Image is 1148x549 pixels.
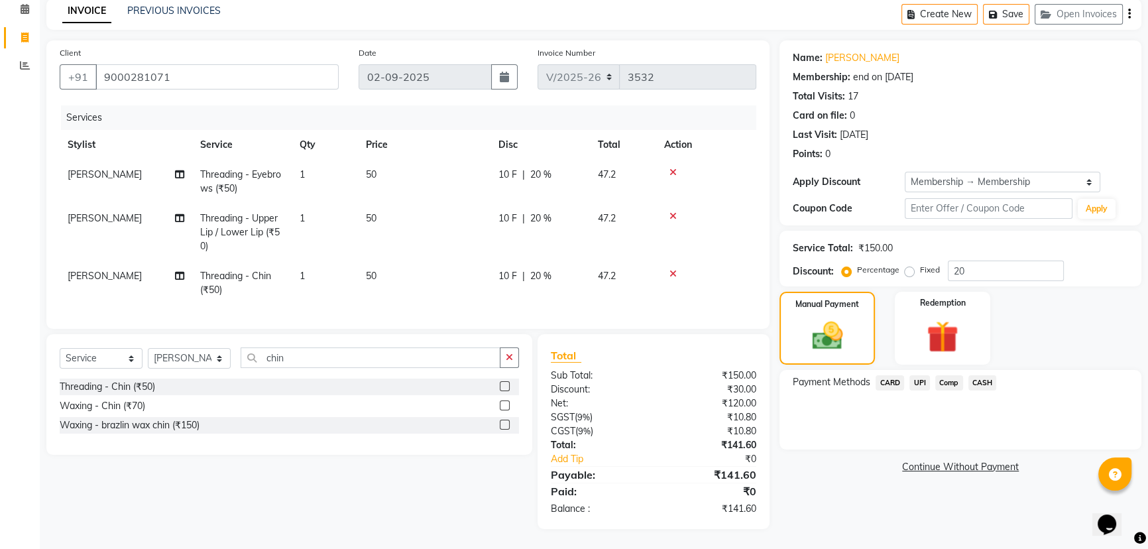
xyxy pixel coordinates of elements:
div: ₹10.80 [654,424,766,438]
th: Total [590,130,656,160]
label: Invoice Number [538,47,595,59]
span: 10 F [498,269,517,283]
button: Create New [901,4,978,25]
span: | [522,168,525,182]
button: +91 [60,64,97,90]
div: ₹141.60 [654,467,766,483]
span: [PERSON_NAME] [68,270,142,282]
span: 47.2 [598,168,616,180]
div: ( ) [541,424,654,438]
span: 50 [366,270,376,282]
a: [PERSON_NAME] [825,51,899,65]
div: 17 [848,90,858,103]
span: 47.2 [598,270,616,282]
span: 10 F [498,168,517,182]
span: | [522,212,525,225]
div: [DATE] [840,128,868,142]
label: Manual Payment [795,298,859,310]
button: Open Invoices [1035,4,1123,25]
a: Continue Without Payment [782,460,1139,474]
div: Net: [541,396,654,410]
a: PREVIOUS INVOICES [127,5,221,17]
div: 0 [825,147,831,161]
div: Waxing - Chin (₹70) [60,399,145,413]
button: Apply [1078,199,1116,219]
div: Sub Total: [541,369,654,383]
div: Name: [793,51,823,65]
th: Qty [292,130,358,160]
img: _cash.svg [803,318,852,353]
div: Last Visit: [793,128,837,142]
div: 0 [850,109,855,123]
a: Add Tip [541,452,673,466]
div: ₹0 [672,452,766,466]
span: | [522,269,525,283]
div: Total: [541,438,654,452]
span: 50 [366,212,376,224]
div: Card on file: [793,109,847,123]
iframe: chat widget [1092,496,1135,536]
span: CARD [876,375,904,391]
span: [PERSON_NAME] [68,168,142,180]
div: Paid: [541,483,654,499]
span: UPI [909,375,930,391]
div: Coupon Code [793,202,905,215]
span: 1 [300,212,305,224]
div: Waxing - brazlin wax chin (₹150) [60,418,200,432]
span: Comp [935,375,963,391]
div: Payable: [541,467,654,483]
div: Discount: [793,265,834,278]
div: ₹0 [654,483,766,499]
span: 9% [577,412,590,422]
div: ₹120.00 [654,396,766,410]
span: 20 % [530,212,551,225]
button: Save [983,4,1029,25]
div: ₹10.80 [654,410,766,424]
span: 9% [578,426,591,436]
span: Payment Methods [793,375,870,389]
label: Redemption [920,297,966,309]
th: Service [192,130,292,160]
div: Apply Discount [793,175,905,189]
input: Search by Name/Mobile/Email/Code [95,64,339,90]
th: Stylist [60,130,192,160]
span: 50 [366,168,376,180]
div: ( ) [541,410,654,424]
span: 47.2 [598,212,616,224]
div: ₹141.60 [654,438,766,452]
span: 1 [300,270,305,282]
div: Service Total: [793,241,853,255]
span: SGST [551,411,575,423]
div: Points: [793,147,823,161]
div: Threading - Chin (₹50) [60,380,155,394]
span: [PERSON_NAME] [68,212,142,224]
div: ₹150.00 [858,241,893,255]
div: Discount: [541,383,654,396]
span: 20 % [530,168,551,182]
span: CGST [551,425,575,437]
span: Threading - Chin (₹50) [200,270,271,296]
div: ₹30.00 [654,383,766,396]
div: end on [DATE] [853,70,913,84]
label: Client [60,47,81,59]
th: Price [358,130,490,160]
th: Disc [490,130,590,160]
span: 1 [300,168,305,180]
span: 20 % [530,269,551,283]
div: ₹150.00 [654,369,766,383]
span: Threading - Eyebrows (₹50) [200,168,281,194]
span: Threading - Upper Lip / Lower Lip (₹50) [200,212,280,252]
label: Fixed [920,264,940,276]
input: Enter Offer / Coupon Code [905,198,1072,219]
div: Balance : [541,502,654,516]
span: 10 F [498,212,517,225]
input: Search or Scan [241,347,500,368]
div: Services [61,105,766,130]
img: _gift.svg [917,317,968,357]
div: Membership: [793,70,850,84]
label: Percentage [857,264,899,276]
th: Action [656,130,756,160]
span: CASH [968,375,997,391]
div: Total Visits: [793,90,845,103]
span: Total [551,349,581,363]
